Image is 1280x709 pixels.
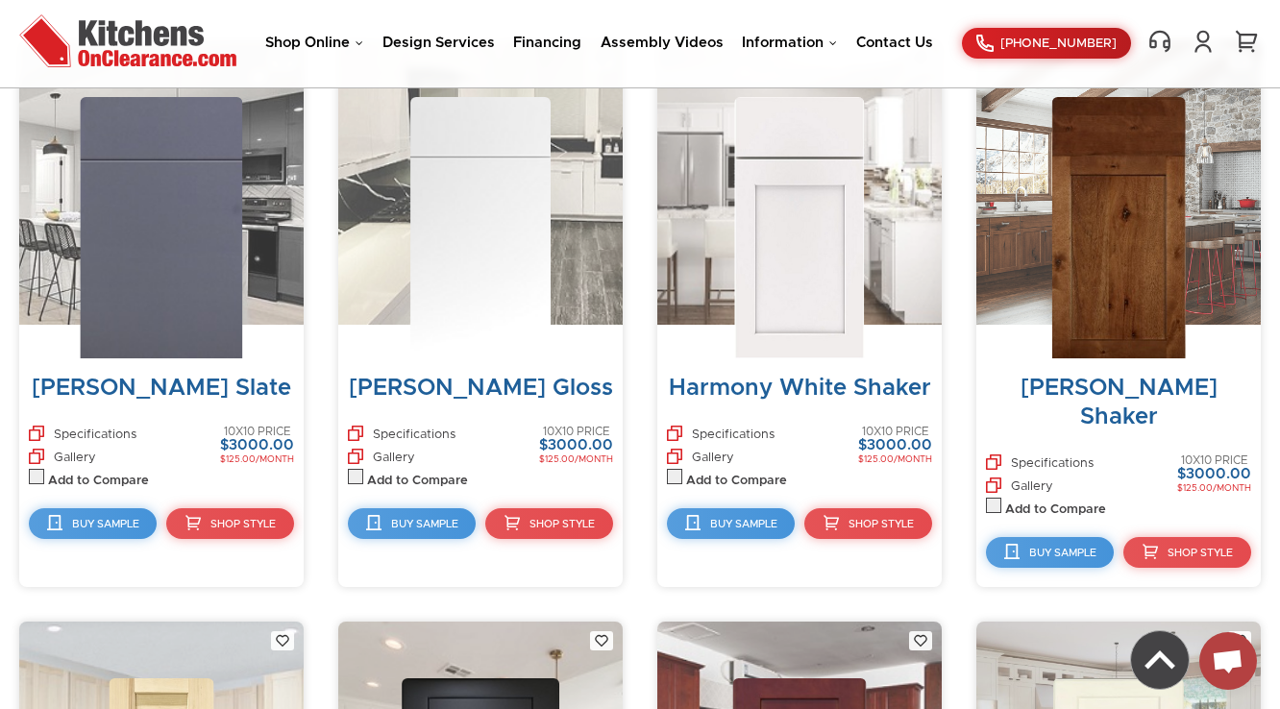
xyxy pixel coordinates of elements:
[986,537,1114,568] a: Buy Sample
[513,36,581,50] a: Financing
[539,426,613,438] div: 10X10 PRICE
[1029,548,1096,558] span: Buy Sample
[348,374,613,403] div: [PERSON_NAME] Gloss
[742,36,837,50] a: Information
[48,474,149,489] label: Add to Compare
[29,426,136,448] a: Specifications
[986,477,1053,493] a: Gallery
[686,474,787,489] label: Add to Compare
[410,97,551,358] img: DGW_door_image.jpg
[348,426,455,448] a: Specifications
[667,374,932,403] div: Harmony White Shaker
[539,438,613,454] div: $3000.00
[667,426,775,448] a: Specifications
[72,519,139,529] span: Buy Sample
[220,426,294,438] div: 10X10 PRICE
[804,508,932,539] a: Shop Style
[734,97,864,358] img: HWE_1.1.jpg
[29,449,96,464] a: Gallery
[80,97,242,358] img: DGT_1.1.jpg
[1177,467,1251,483] div: $3000.00
[29,508,157,539] a: Buy Sample
[667,449,734,464] a: Gallery
[265,36,363,50] a: Shop Online
[1000,37,1117,50] span: [PHONE_NUMBER]
[1177,454,1251,467] div: 10X10 PRICE
[858,426,932,438] div: 10X10 PRICE
[348,449,415,464] a: Gallery
[856,36,933,50] a: Contact Us
[710,519,777,529] span: Buy Sample
[29,374,294,403] div: [PERSON_NAME] Slate
[1199,632,1257,690] div: Open chat
[1052,97,1186,358] img: WBK_1.1.jpg
[529,519,595,529] span: Shop Style
[962,28,1131,59] a: [PHONE_NUMBER]
[1131,631,1189,689] img: Back to top
[539,454,613,465] div: $125.00/MONTH
[986,454,1094,477] a: Specifications
[858,454,932,465] div: $125.00/MONTH
[667,508,795,539] a: Buy Sample
[485,508,613,539] a: Shop Style
[210,519,276,529] span: Shop Style
[849,519,914,529] span: Shop Style
[858,438,932,454] div: $3000.00
[367,474,468,489] label: Add to Compare
[220,438,294,454] div: $3000.00
[601,36,724,50] a: Assembly Videos
[348,508,476,539] a: Buy Sample
[1123,537,1251,568] a: Shop Style
[382,36,495,50] a: Design Services
[19,14,236,67] img: Kitchens On Clearance
[166,508,294,539] a: Shop Style
[1168,548,1233,558] span: Shop Style
[1005,502,1106,518] label: Add to Compare
[220,454,294,465] div: $125.00/MONTH
[1177,483,1251,494] div: $125.00/MONTH
[391,519,458,529] span: Buy Sample
[986,374,1251,431] div: [PERSON_NAME] Shaker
